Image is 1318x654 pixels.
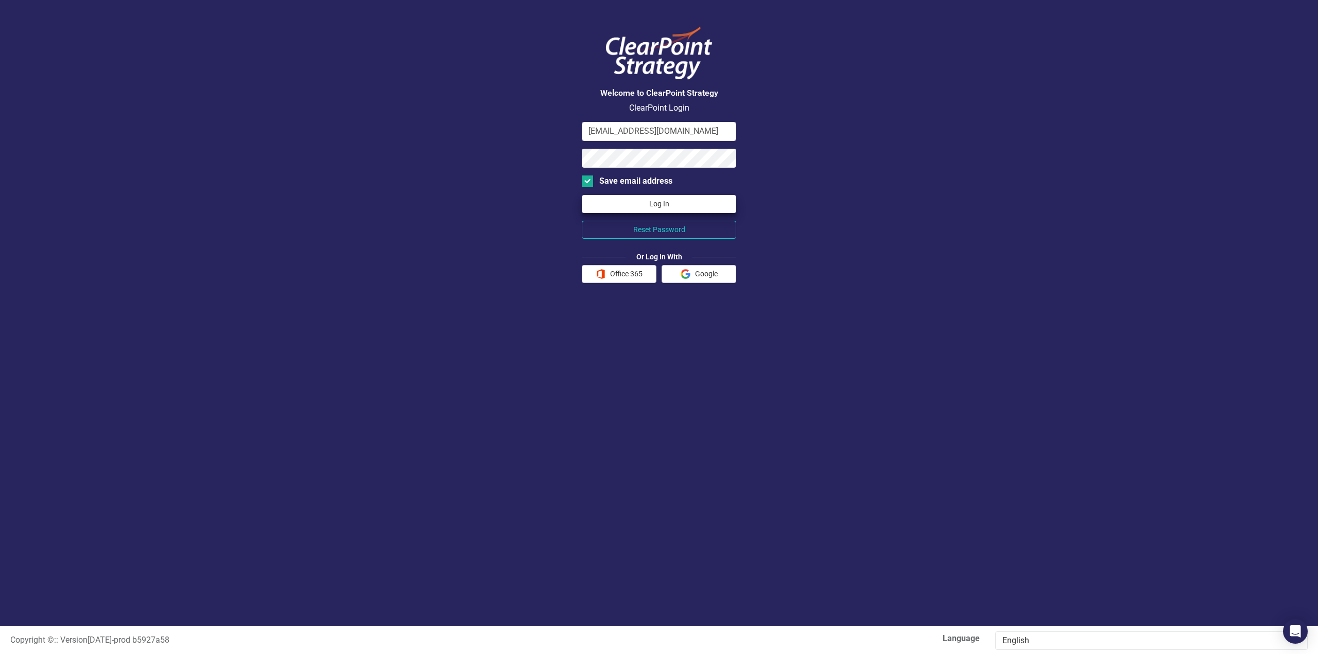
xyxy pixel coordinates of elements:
[582,102,736,114] p: ClearPoint Login
[596,269,605,279] img: Office 365
[582,265,656,283] button: Office 365
[582,195,736,213] button: Log In
[626,252,692,262] div: Or Log In With
[10,635,54,645] span: Copyright ©
[599,175,672,187] div: Save email address
[582,89,736,98] h3: Welcome to ClearPoint Strategy
[681,269,690,279] img: Google
[582,122,736,141] input: Email Address
[667,633,980,645] label: Language
[1283,619,1308,644] div: Open Intercom Messenger
[1002,635,1290,647] div: English
[3,634,659,646] div: :: Version [DATE] - prod b5927a58
[597,21,721,86] img: ClearPoint Logo
[662,265,736,283] button: Google
[582,221,736,239] button: Reset Password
